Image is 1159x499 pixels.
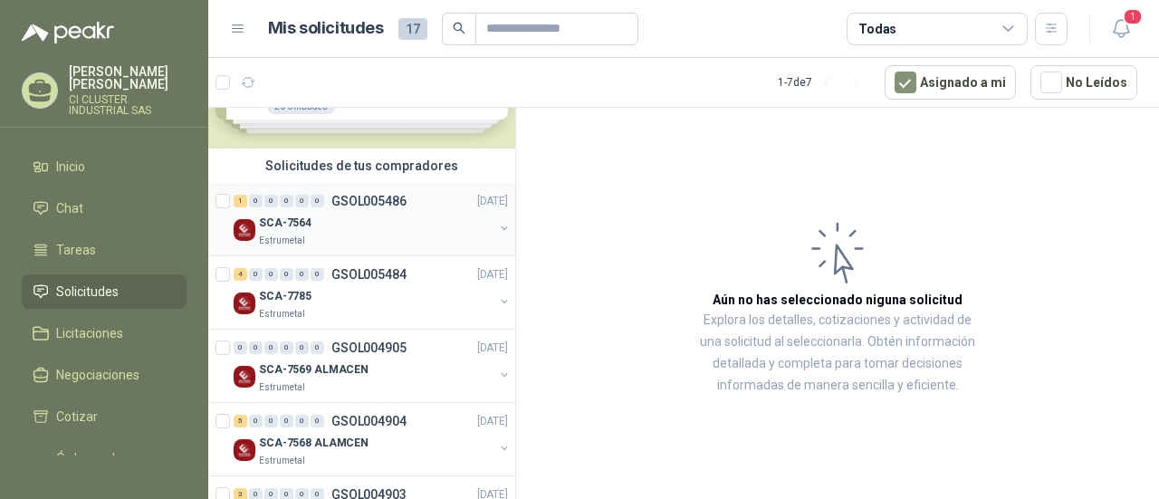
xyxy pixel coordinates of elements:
h1: Mis solicitudes [268,15,384,42]
div: 5 [234,415,247,427]
div: 0 [311,195,324,207]
span: Tareas [56,240,96,260]
p: SCA-7569 ALMACEN [259,361,369,379]
button: No Leídos [1030,65,1137,100]
p: Estrumetal [259,234,305,248]
p: Estrumetal [259,454,305,468]
span: Órdenes de Compra [56,448,169,488]
a: Órdenes de Compra [22,441,187,495]
p: CI CLUSTER INDUSTRIAL SAS [69,94,187,116]
p: [DATE] [477,413,508,430]
a: Tareas [22,233,187,267]
button: 1 [1105,13,1137,45]
img: Company Logo [234,366,255,388]
a: 4 0 0 0 0 0 GSOL005484[DATE] Company LogoSCA-7785Estrumetal [234,264,512,321]
p: [DATE] [477,340,508,357]
p: GSOL005486 [331,195,407,207]
div: 0 [264,341,278,354]
a: 5 0 0 0 0 0 GSOL004904[DATE] Company LogoSCA-7568 ALAMCENEstrumetal [234,410,512,468]
div: 0 [249,195,263,207]
div: 0 [295,268,309,281]
div: 0 [311,341,324,354]
div: 4 [234,268,247,281]
p: Estrumetal [259,307,305,321]
p: Estrumetal [259,380,305,395]
p: [DATE] [477,266,508,283]
a: 0 0 0 0 0 0 GSOL004905[DATE] Company LogoSCA-7569 ALMACENEstrumetal [234,337,512,395]
p: SCA-7785 [259,288,311,305]
img: Company Logo [234,293,255,314]
a: Negociaciones [22,358,187,392]
div: 1 - 7 de 7 [778,68,870,97]
div: 0 [280,341,293,354]
div: 0 [280,195,293,207]
span: 17 [398,18,427,40]
div: 0 [311,268,324,281]
span: Cotizar [56,407,98,427]
p: GSOL005484 [331,268,407,281]
img: Logo peakr [22,22,114,43]
h3: Aún no has seleccionado niguna solicitud [713,290,963,310]
p: GSOL004905 [331,341,407,354]
p: [PERSON_NAME] [PERSON_NAME] [69,65,187,91]
div: 0 [264,195,278,207]
span: 1 [1123,8,1143,25]
span: Chat [56,198,83,218]
div: Solicitudes de tus compradores [208,149,515,183]
div: 0 [295,415,309,427]
div: 0 [234,341,247,354]
p: GSOL004904 [331,415,407,427]
a: Licitaciones [22,316,187,350]
div: 0 [295,195,309,207]
div: 0 [264,268,278,281]
div: 0 [249,341,263,354]
span: Licitaciones [56,323,123,343]
span: Solicitudes [56,282,119,302]
a: 1 0 0 0 0 0 GSOL005486[DATE] Company LogoSCA-7564Estrumetal [234,190,512,248]
div: 0 [311,415,324,427]
a: Solicitudes [22,274,187,309]
span: Inicio [56,157,85,177]
div: Todas [858,19,896,39]
div: 0 [280,268,293,281]
span: search [453,22,465,34]
p: SCA-7564 [259,215,311,232]
p: SCA-7568 ALAMCEN [259,435,369,452]
p: Explora los detalles, cotizaciones y actividad de una solicitud al seleccionarla. Obtén informaci... [697,310,978,397]
div: 0 [295,341,309,354]
div: 0 [249,268,263,281]
span: Negociaciones [56,365,139,385]
button: Asignado a mi [885,65,1016,100]
div: 0 [280,415,293,427]
img: Company Logo [234,439,255,461]
a: Cotizar [22,399,187,434]
p: [DATE] [477,193,508,210]
div: 0 [264,415,278,427]
img: Company Logo [234,219,255,241]
div: 1 [234,195,247,207]
div: 0 [249,415,263,427]
a: Chat [22,191,187,226]
a: Inicio [22,149,187,184]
